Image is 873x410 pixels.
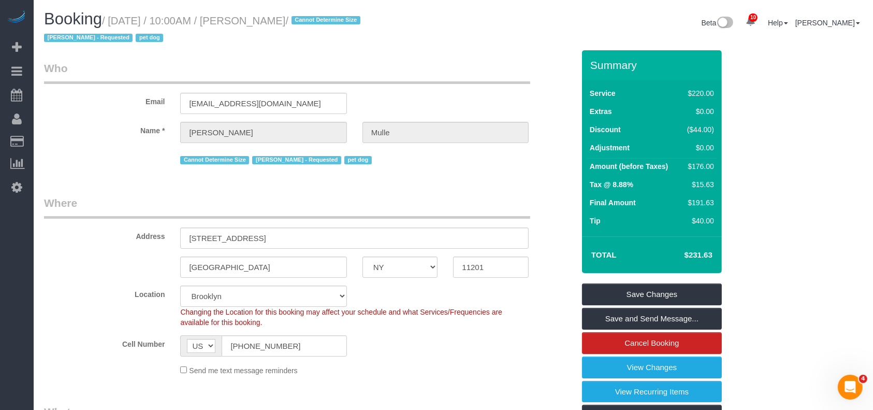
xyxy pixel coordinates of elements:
[653,251,712,260] h4: $231.63
[44,195,530,219] legend: Where
[582,381,722,403] a: View Recurring Items
[590,124,621,135] label: Discount
[590,216,601,226] label: Tip
[683,88,714,98] div: $220.00
[590,106,612,117] label: Extras
[180,308,502,327] span: Changing the Location for this booking may affect your schedule and what Services/Frequencies are...
[44,34,133,42] span: [PERSON_NAME] - Requested
[716,17,733,30] img: New interface
[582,332,722,354] a: Cancel Booking
[590,88,616,98] label: Service
[6,10,27,25] img: Automaid Logo
[136,34,163,42] span: pet dog
[838,375,863,400] iframe: Intercom live chat
[252,156,341,164] span: [PERSON_NAME] - Requested
[582,357,722,378] a: View Changes
[44,15,363,44] small: / [DATE] / 10:00AM / [PERSON_NAME]
[453,257,529,278] input: Zip Code
[36,335,172,349] label: Cell Number
[44,61,530,84] legend: Who
[683,216,714,226] div: $40.00
[590,197,636,208] label: Final Amount
[292,16,360,24] span: Cannot Determine Size
[740,10,761,33] a: 10
[683,124,714,135] div: ($44.00)
[180,257,346,278] input: City
[591,250,617,259] strong: Total
[590,59,717,71] h3: Summary
[683,161,714,172] div: $176.00
[749,13,758,22] span: 10
[36,93,172,107] label: Email
[180,122,346,143] input: First Name
[36,228,172,242] label: Address
[683,106,714,117] div: $0.00
[44,10,102,28] span: Booking
[180,93,346,114] input: Email
[582,284,722,305] a: Save Changes
[36,286,172,300] label: Location
[590,143,630,153] label: Adjustment
[683,143,714,153] div: $0.00
[702,19,734,27] a: Beta
[582,308,722,330] a: Save and Send Message...
[683,179,714,190] div: $15.63
[590,179,633,190] label: Tax @ 8.88%
[180,156,249,164] span: Cannot Determine Size
[189,366,297,375] span: Send me text message reminders
[859,375,867,383] span: 4
[590,161,668,172] label: Amount (before Taxes)
[362,122,529,143] input: Last Name
[768,19,788,27] a: Help
[683,197,714,208] div: $191.63
[344,156,372,164] span: pet dog
[222,335,346,357] input: Cell Number
[795,19,860,27] a: [PERSON_NAME]
[36,122,172,136] label: Name *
